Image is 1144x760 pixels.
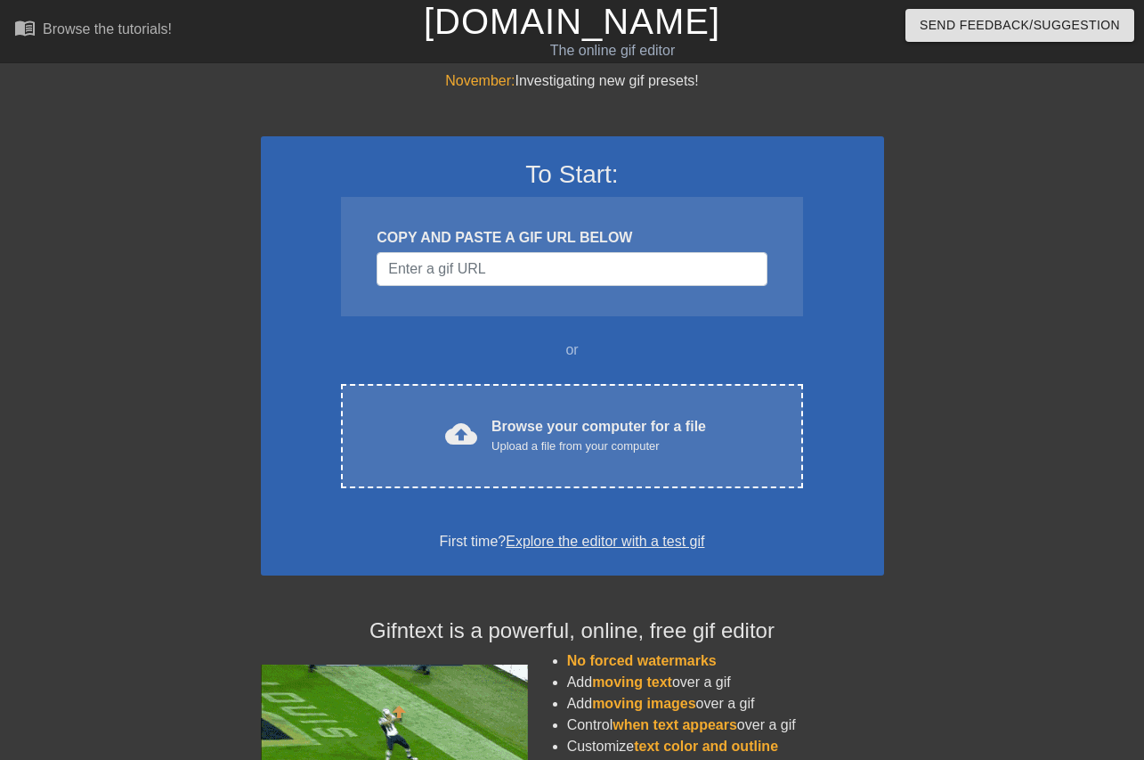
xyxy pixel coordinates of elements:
h3: To Start: [284,159,861,190]
div: Browse the tutorials! [43,21,172,37]
div: or [307,339,838,361]
li: Add over a gif [567,672,884,693]
div: The online gif editor [390,40,834,61]
li: Add over a gif [567,693,884,715]
div: COPY AND PASTE A GIF URL BELOW [377,227,767,249]
li: Customize [567,736,884,757]
li: Control over a gif [567,715,884,736]
div: First time? [284,531,861,552]
div: Browse your computer for a file [491,416,706,455]
span: Send Feedback/Suggestion [920,14,1120,37]
button: Send Feedback/Suggestion [905,9,1134,42]
a: Browse the tutorials! [14,17,172,45]
span: moving text [592,674,672,690]
span: November: [445,73,515,88]
a: Explore the editor with a test gif [506,534,704,549]
h4: Gifntext is a powerful, online, free gif editor [261,618,884,644]
span: moving images [592,696,695,711]
span: text color and outline [634,739,778,754]
span: No forced watermarks [567,653,717,668]
span: when text appears [613,717,737,732]
div: Investigating new gif presets! [261,70,884,92]
div: Upload a file from your computer [491,437,706,455]
span: cloud_upload [445,418,477,450]
span: menu_book [14,17,36,38]
input: Username [377,252,767,286]
a: [DOMAIN_NAME] [424,2,720,41]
